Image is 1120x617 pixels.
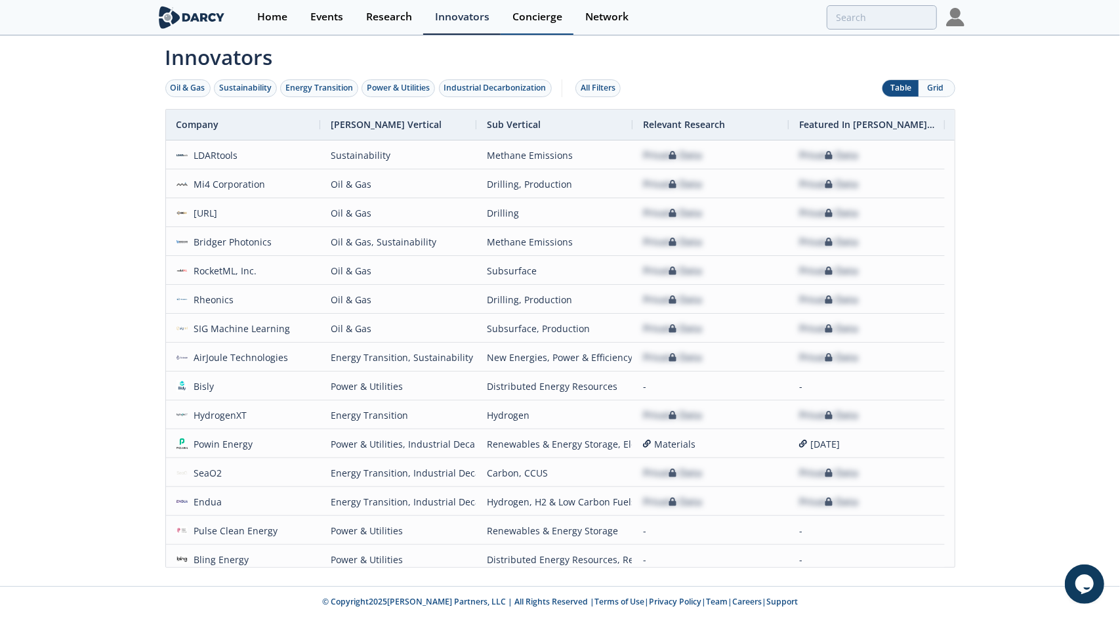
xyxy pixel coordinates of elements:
img: 1675207601510-mi4-logo.png [176,178,188,190]
div: New Energies, Power & Efficiency [487,343,622,372]
button: Oil & Gas [165,79,211,97]
div: Private Data [799,228,858,256]
div: Private Data [799,286,858,314]
div: Oil & Gas [331,199,466,227]
div: Oil & Gas [331,314,466,343]
div: - [643,545,778,574]
div: Private Data [643,343,702,372]
img: 01eacff9-2590-424a-bbcc-4c5387c69fda [176,322,188,334]
button: All Filters [575,79,621,97]
div: Industrial Decarbonization [444,82,547,94]
button: Energy Transition [280,79,358,97]
div: Events [310,12,343,22]
div: Methane Emissions [487,228,622,256]
div: - [799,545,934,574]
img: afbd1d62-d648-4161-a523-b7d1f4fa8ef0 [176,380,188,392]
div: Energy Transition [285,82,353,94]
div: Power & Utilities [331,372,466,400]
div: Private Data [799,141,858,169]
div: Powin Energy [188,430,253,458]
div: Renewables & Energy Storage [487,517,622,545]
div: Drilling, Production [487,286,622,314]
div: Power & Utilities [367,82,430,94]
a: [DATE] [799,430,934,458]
div: Oil & Gas [171,82,205,94]
span: Innovators [156,37,964,72]
div: Sustainability [219,82,272,94]
a: Privacy Policy [649,596,701,607]
div: Private Data [643,199,702,227]
a: Support [766,596,798,607]
div: Private Data [799,401,858,429]
div: Private Data [799,257,858,285]
div: HydrogenXT [188,401,247,429]
div: Distributed Energy Resources, Renewables & Energy Storage [487,545,622,574]
input: Advanced Search [827,5,937,30]
div: Power & Utilities, Industrial Decarbonization [331,430,466,458]
div: - [643,517,778,545]
a: Terms of Use [594,596,644,607]
div: AirJoule Technologies [188,343,288,372]
button: Sustainability [214,79,277,97]
div: Private Data [643,286,702,314]
img: 778cf4a7-a5ff-43f9-be77-0f2981bd192a [176,351,188,363]
div: Private Data [643,228,702,256]
div: - [799,372,934,400]
div: [URL] [188,199,217,227]
span: Company [176,118,219,131]
a: Careers [732,596,762,607]
img: c02d1a0e-7d87-4977-9ee8-54ae14501f67 [176,553,188,565]
div: Materials [643,430,778,458]
div: Private Data [643,459,702,487]
div: Home [257,12,287,22]
img: 6be74745-e7f4-4809-9227-94d27c50fd57 [176,293,188,305]
div: Drilling, Production [487,170,622,198]
div: Energy Transition [331,401,466,429]
div: Private Data [643,141,702,169]
div: Hydrogen, H2 & Low Carbon Fuels [487,488,622,516]
div: Pulse Clean Energy [188,517,278,545]
span: Featured In [PERSON_NAME] Live [799,118,934,131]
img: b12a5cbc-c4e5-4c0d-9a12-6529d5f58ccf [176,409,188,421]
div: Private Data [799,459,858,487]
img: 1617133434687-Group%202%402x.png [176,438,188,450]
div: SeaO2 [188,459,222,487]
div: - [643,372,778,400]
div: Energy Transition, Industrial Decarbonization [331,488,466,516]
div: Private Data [799,199,858,227]
div: Private Data [799,314,858,343]
div: Bling Energy [188,545,249,574]
div: Methane Emissions [487,141,622,169]
div: Subsurface, Production [487,314,622,343]
p: © Copyright 2025 [PERSON_NAME] Partners, LLC | All Rights Reserved | | | | | [75,596,1046,608]
span: Relevant Research [643,118,725,131]
div: Research [366,12,412,22]
img: Profile [946,8,964,26]
div: Power & Utilities [331,545,466,574]
div: Subsurface [487,257,622,285]
button: Power & Utilities [362,79,435,97]
div: Private Data [799,343,858,372]
span: [PERSON_NAME] Vertical [331,118,442,131]
div: Private Data [643,401,702,429]
div: Network [585,12,629,22]
div: Endua [188,488,222,516]
div: Renewables & Energy Storage, Electrification & Efficiency [487,430,622,458]
img: e5bee77d-ccbb-4db0-ac8b-b691e7d87c4e [176,467,188,479]
img: 7cc635d6-6a35-42ec-89ee-ecf6ed8a16d9 [176,207,188,219]
div: Distributed Energy Resources [487,372,622,400]
button: Grid [919,80,955,96]
div: Drilling [487,199,622,227]
div: Private Data [799,488,858,516]
div: Energy Transition, Industrial Decarbonization [331,459,466,487]
a: Team [706,596,728,607]
img: 17237ff5-ec2e-4601-a70e-59100ba29fa9 [176,496,188,507]
div: SIG Machine Learning [188,314,290,343]
div: Bisly [188,372,214,400]
button: Industrial Decarbonization [439,79,552,97]
div: Private Data [643,488,702,516]
div: Sustainability [331,141,466,169]
div: Bridger Photonics [188,228,272,256]
img: a125e46b-2986-43ff-9d18-4f8cdd146939 [176,149,188,161]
